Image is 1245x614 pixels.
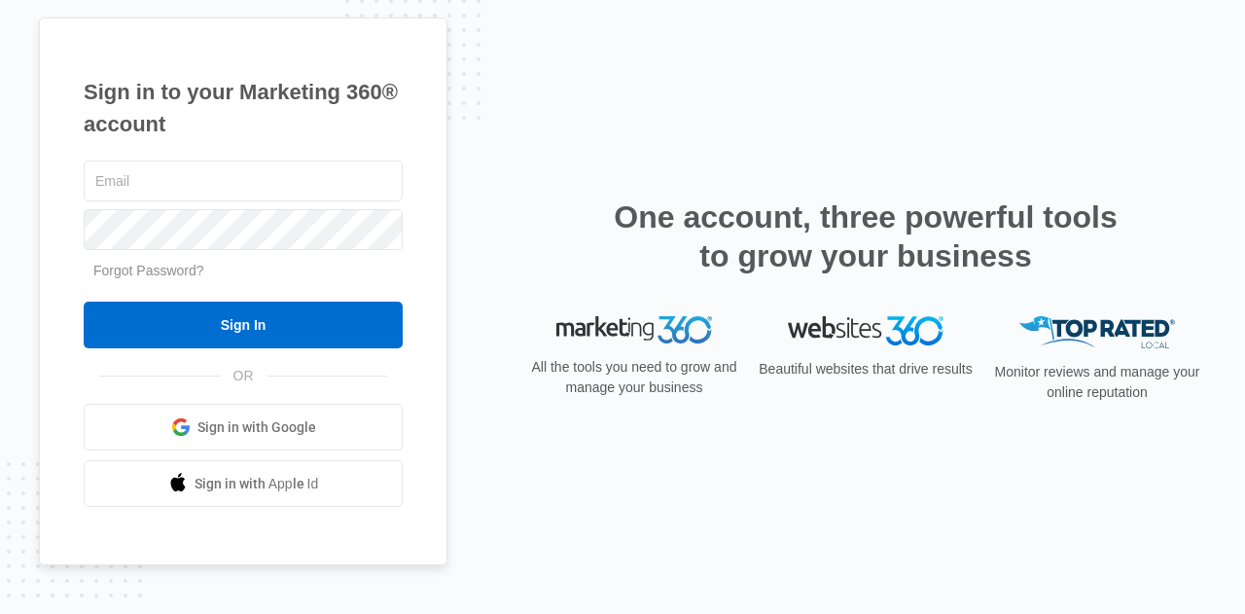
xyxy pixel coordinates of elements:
[84,404,403,451] a: Sign in with Google
[788,316,943,344] img: Websites 360
[757,359,975,379] p: Beautiful websites that drive results
[197,417,316,438] span: Sign in with Google
[988,362,1206,403] p: Monitor reviews and manage your online reputation
[84,161,403,201] input: Email
[84,76,403,140] h1: Sign in to your Marketing 360® account
[93,263,204,278] a: Forgot Password?
[84,460,403,507] a: Sign in with Apple Id
[1019,316,1175,348] img: Top Rated Local
[608,198,1123,275] h2: One account, three powerful tools to grow your business
[525,357,743,398] p: All the tools you need to grow and manage your business
[220,366,267,386] span: OR
[195,474,319,494] span: Sign in with Apple Id
[84,302,403,348] input: Sign In
[556,316,712,343] img: Marketing 360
